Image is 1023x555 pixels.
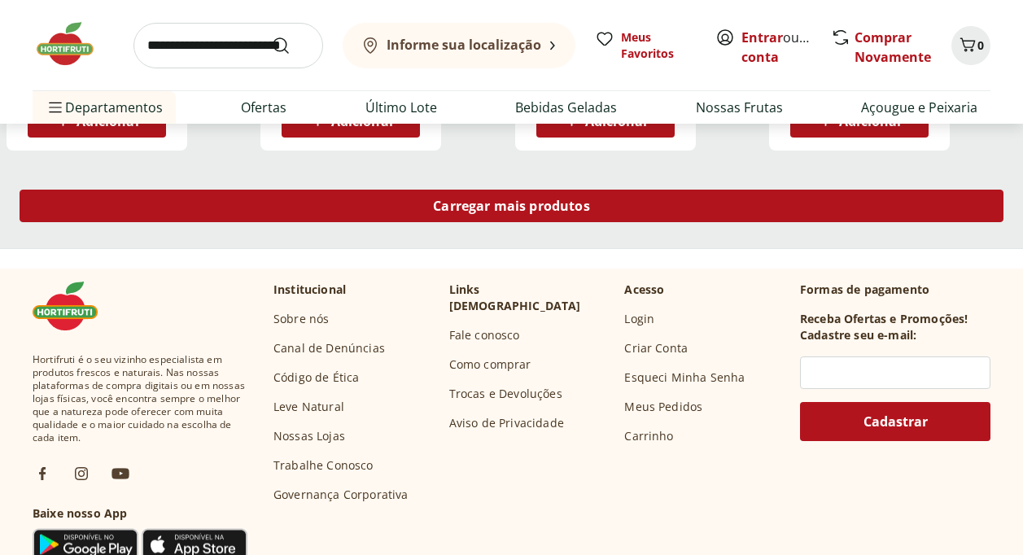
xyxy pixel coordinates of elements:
button: Carrinho [951,26,990,65]
a: Fale conosco [449,327,520,343]
a: Meus Pedidos [624,399,702,415]
a: Trabalhe Conosco [273,457,374,474]
a: Trocas e Devoluções [449,386,562,402]
a: Carregar mais produtos [20,190,1003,229]
img: Hortifruti [33,20,114,68]
span: Carregar mais produtos [433,199,590,212]
a: Criar conta [741,28,831,66]
span: Adicionar [331,115,395,128]
p: Links [DEMOGRAPHIC_DATA] [449,282,612,314]
a: Nossas Lojas [273,428,345,444]
a: Último Lote [365,98,437,117]
span: ou [741,28,814,67]
a: Código de Ética [273,369,359,386]
span: 0 [977,37,984,53]
button: Informe sua localização [343,23,575,68]
b: Informe sua localização [387,36,541,54]
a: Esqueci Minha Senha [624,369,745,386]
a: Entrar [741,28,783,46]
a: Carrinho [624,428,673,444]
span: Adicionar [77,115,140,128]
a: Meus Favoritos [595,29,696,62]
h3: Cadastre seu e-mail: [800,327,916,343]
span: Cadastrar [863,415,928,428]
img: ig [72,464,91,483]
img: Hortifruti [33,282,114,330]
p: Formas de pagamento [800,282,990,298]
a: Criar Conta [624,340,688,356]
span: Adicionar [839,115,903,128]
span: Departamentos [46,88,163,127]
a: Açougue e Peixaria [861,98,977,117]
a: Leve Natural [273,399,344,415]
button: Cadastrar [800,402,990,441]
span: Adicionar [585,115,649,128]
a: Governança Corporativa [273,487,409,503]
p: Acesso [624,282,664,298]
h3: Receba Ofertas e Promoções! [800,311,968,327]
input: search [133,23,323,68]
img: ytb [111,464,130,483]
a: Ofertas [241,98,286,117]
span: Meus Favoritos [621,29,696,62]
a: Comprar Novamente [855,28,931,66]
a: Aviso de Privacidade [449,415,564,431]
a: Sobre nós [273,311,329,327]
a: Bebidas Geladas [515,98,617,117]
button: Submit Search [271,36,310,55]
img: fb [33,464,52,483]
a: Nossas Frutas [696,98,783,117]
h3: Baixe nosso App [33,505,247,522]
a: Canal de Denúncias [273,340,385,356]
p: Institucional [273,282,346,298]
span: Hortifruti é o seu vizinho especialista em produtos frescos e naturais. Nas nossas plataformas de... [33,353,247,444]
a: Login [624,311,654,327]
button: Menu [46,88,65,127]
a: Como comprar [449,356,531,373]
